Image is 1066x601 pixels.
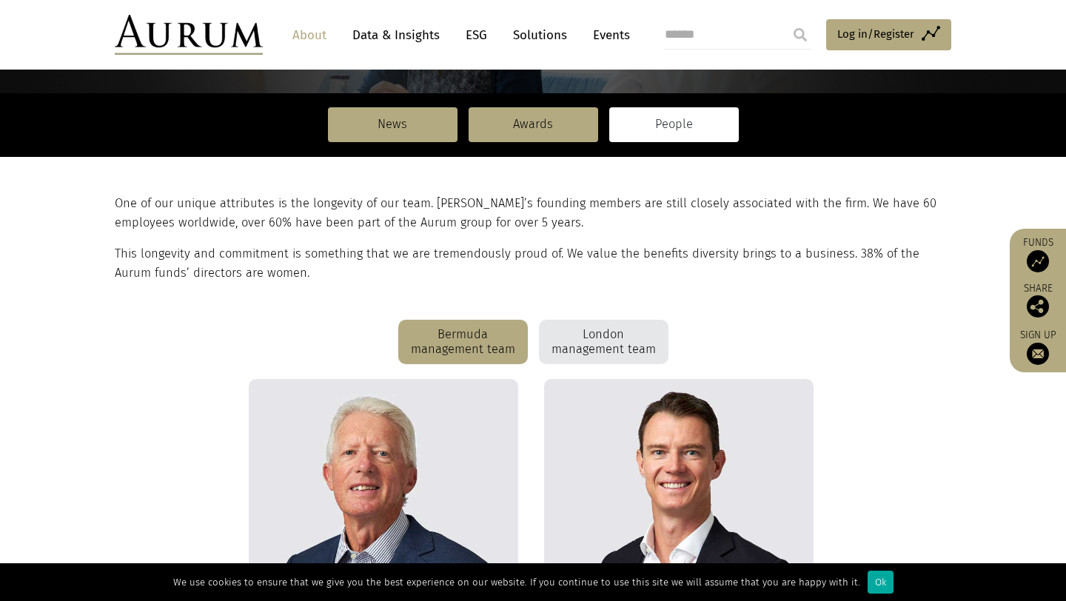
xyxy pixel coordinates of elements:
[868,571,894,594] div: Ok
[458,21,495,49] a: ESG
[115,15,263,55] img: Aurum
[785,20,815,50] input: Submit
[1017,329,1059,365] a: Sign up
[1017,283,1059,318] div: Share
[285,21,334,49] a: About
[115,194,948,233] p: One of our unique attributes is the longevity of our team. [PERSON_NAME]’s founding members are s...
[609,107,739,141] a: People
[398,320,528,364] div: Bermuda management team
[826,19,951,50] a: Log in/Register
[1017,236,1059,272] a: Funds
[506,21,574,49] a: Solutions
[1027,250,1049,272] img: Access Funds
[837,25,914,43] span: Log in/Register
[586,21,630,49] a: Events
[115,244,948,283] p: This longevity and commitment is something that we are tremendously proud of. We value the benefi...
[539,320,668,364] div: London management team
[469,107,598,141] a: Awards
[328,107,457,141] a: News
[345,21,447,49] a: Data & Insights
[1027,343,1049,365] img: Sign up to our newsletter
[1027,295,1049,318] img: Share this post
